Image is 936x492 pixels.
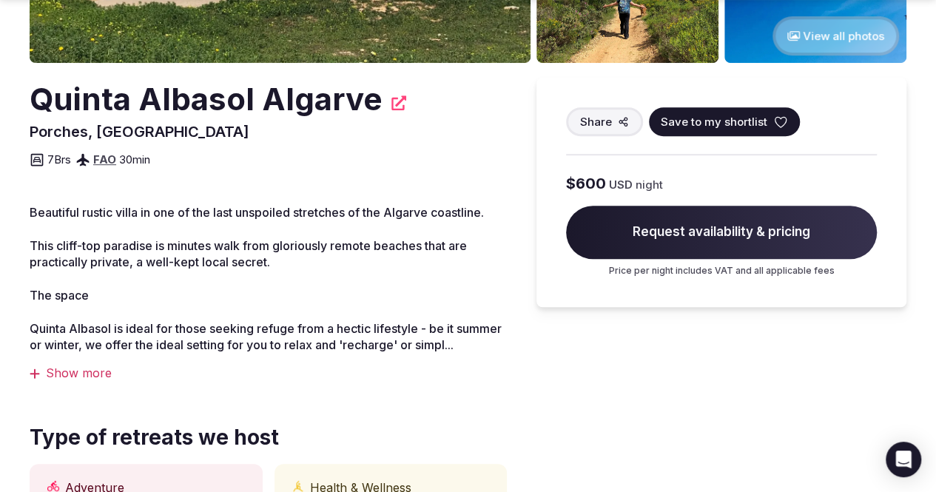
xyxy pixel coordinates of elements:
button: View all photos [772,16,899,55]
span: Beautiful rustic villa in one of the last unspoiled stretches of the Algarve coastline. [30,205,484,220]
span: 7 Brs [47,152,71,167]
span: Save to my shortlist [661,114,767,129]
span: $600 [566,173,606,194]
span: 30 min [119,152,150,167]
span: Porches, [GEOGRAPHIC_DATA] [30,123,249,141]
a: FAO [93,152,116,166]
div: Show more [30,365,507,381]
p: Price per night includes VAT and all applicable fees [566,265,877,277]
span: This cliff-top paradise is minutes walk from gloriously remote beaches that are practically priva... [30,238,467,269]
span: night [636,177,663,192]
span: Quinta Albasol is ideal for those seeking refuge from a hectic lifestyle - be it summer or winter... [30,321,502,352]
span: Request availability & pricing [566,206,877,259]
button: Share [566,107,643,136]
span: USD [609,177,633,192]
span: The space [30,288,89,303]
h2: Quinta Albasol Algarve [30,78,383,121]
span: Type of retreats we host [30,423,279,452]
button: Save to my shortlist [649,107,800,136]
span: Share [580,114,612,129]
div: Open Intercom Messenger [886,442,921,477]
